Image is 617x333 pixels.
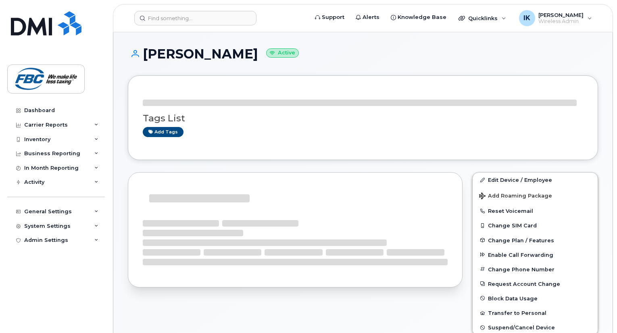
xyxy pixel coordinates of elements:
a: Edit Device / Employee [473,173,598,187]
span: Suspend/Cancel Device [488,325,555,331]
span: Add Roaming Package [479,193,552,200]
a: Add tags [143,127,183,137]
h3: Tags List [143,113,583,123]
span: Change Plan / Features [488,237,554,243]
button: Change SIM Card [473,218,598,233]
button: Block Data Usage [473,291,598,306]
button: Change Phone Number [473,262,598,277]
h1: [PERSON_NAME] [128,47,598,61]
small: Active [266,48,299,58]
button: Change Plan / Features [473,233,598,248]
button: Add Roaming Package [473,187,598,204]
button: Transfer to Personal [473,306,598,320]
button: Reset Voicemail [473,204,598,218]
button: Request Account Change [473,277,598,291]
button: Enable Call Forwarding [473,248,598,262]
span: Enable Call Forwarding [488,252,553,258]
